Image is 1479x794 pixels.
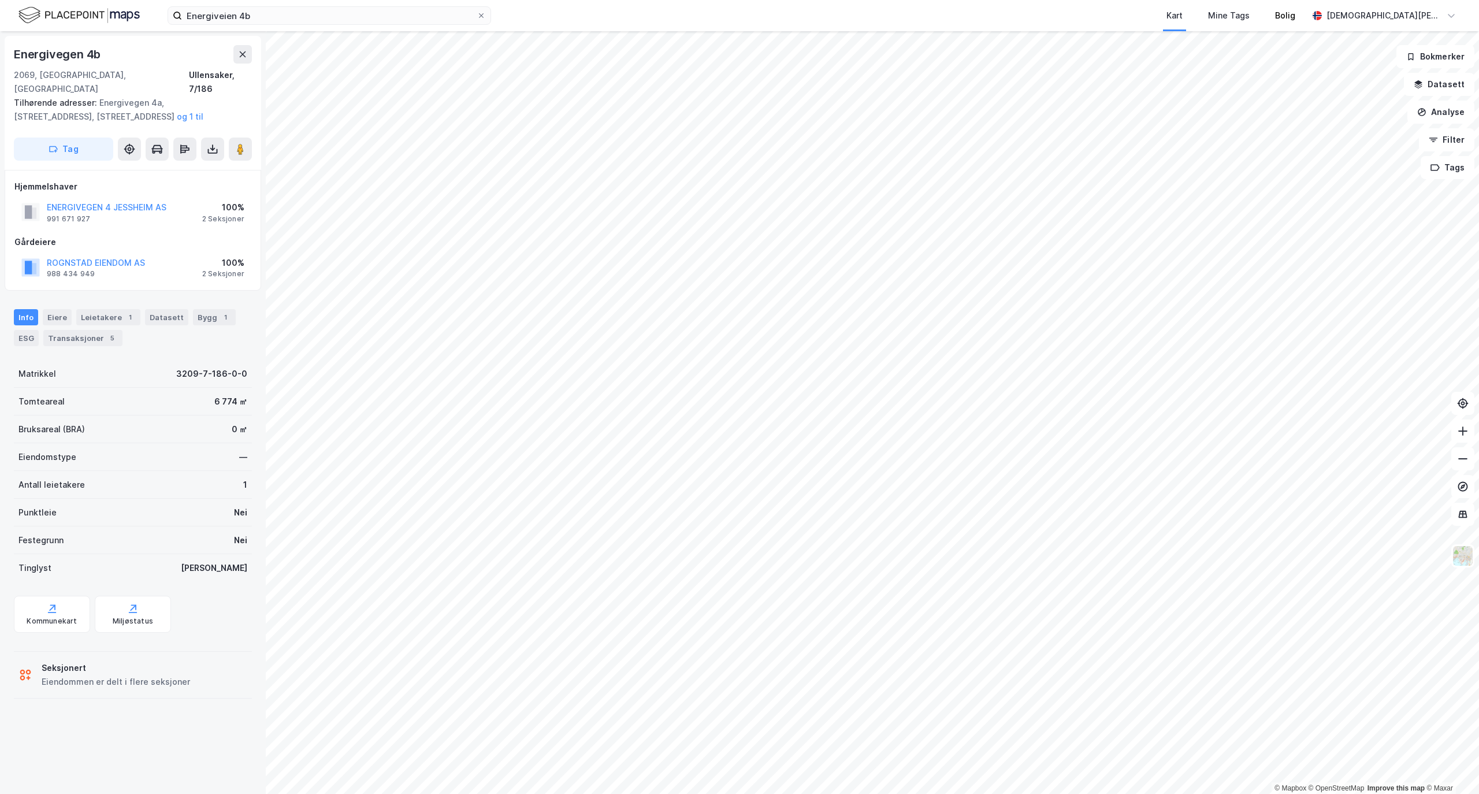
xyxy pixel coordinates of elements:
div: Bolig [1275,9,1295,23]
div: Festegrunn [18,533,64,547]
div: Miljøstatus [113,617,153,626]
div: 100% [202,256,244,270]
input: Søk på adresse, matrikkel, gårdeiere, leietakere eller personer [182,7,477,24]
div: Seksjonert [42,661,190,675]
div: Kontrollprogram for chat [1421,739,1479,794]
div: Tomteareal [18,395,65,409]
button: Bokmerker [1396,45,1474,68]
div: Mine Tags [1208,9,1250,23]
button: Datasett [1404,73,1474,96]
div: Gårdeiere [14,235,251,249]
a: OpenStreetMap [1309,784,1365,792]
button: Filter [1419,128,1474,151]
div: [PERSON_NAME] [181,561,247,575]
div: 0 ㎡ [232,422,247,436]
div: Bruksareal (BRA) [18,422,85,436]
div: [DEMOGRAPHIC_DATA][PERSON_NAME] [1326,9,1442,23]
div: Info [14,309,38,325]
button: Tag [14,138,113,161]
div: Nei [234,533,247,547]
div: Matrikkel [18,367,56,381]
div: Antall leietakere [18,478,85,492]
div: Bygg [193,309,236,325]
div: Kommunekart [27,617,77,626]
div: Energivegen 4b [14,45,103,64]
img: Z [1452,545,1474,567]
div: 991 671 927 [47,214,90,224]
div: 1 [124,311,136,323]
a: Improve this map [1367,784,1425,792]
div: Punktleie [18,506,57,520]
div: 100% [202,201,244,214]
div: 6 774 ㎡ [214,395,247,409]
div: 1 [220,311,231,323]
div: 1 [243,478,247,492]
div: Eiendommen er delt i flere seksjoner [42,675,190,689]
div: 2069, [GEOGRAPHIC_DATA], [GEOGRAPHIC_DATA] [14,68,189,96]
div: Transaksjoner [43,330,122,346]
div: Eiendomstype [18,450,76,464]
div: Ullensaker, 7/186 [189,68,252,96]
button: Analyse [1407,101,1474,124]
div: 2 Seksjoner [202,269,244,279]
div: Eiere [43,309,72,325]
a: Mapbox [1274,784,1306,792]
div: ESG [14,330,39,346]
div: Tinglyst [18,561,51,575]
div: 5 [106,332,118,344]
span: Tilhørende adresser: [14,98,99,107]
div: — [239,450,247,464]
div: 3209-7-186-0-0 [176,367,247,381]
button: Tags [1421,156,1474,179]
div: 2 Seksjoner [202,214,244,224]
div: Datasett [145,309,188,325]
img: logo.f888ab2527a4732fd821a326f86c7f29.svg [18,5,140,25]
iframe: Chat Widget [1421,739,1479,794]
div: Nei [234,506,247,520]
div: Kart [1166,9,1183,23]
div: Leietakere [76,309,140,325]
div: Hjemmelshaver [14,180,251,194]
div: 988 434 949 [47,269,95,279]
div: Energivegen 4a, [STREET_ADDRESS], [STREET_ADDRESS] [14,96,243,124]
